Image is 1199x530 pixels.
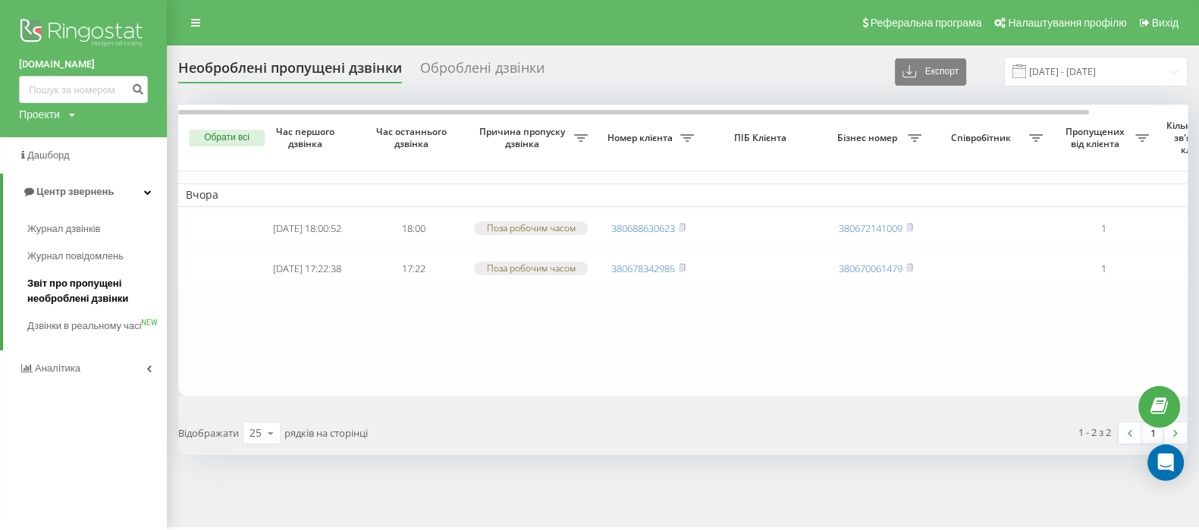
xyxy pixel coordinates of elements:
span: Бізнес номер [830,132,908,144]
div: Необроблені пропущені дзвінки [178,60,402,83]
span: Реферальна програма [871,17,982,29]
div: 25 [250,425,262,441]
span: Дзвінки в реальному часі [27,318,141,334]
span: рядків на сторінці [284,426,368,440]
span: Звіт про пропущені необроблені дзвінки [27,276,159,306]
td: 17:22 [360,250,466,287]
input: Пошук за номером [19,76,148,103]
td: [DATE] 17:22:38 [254,250,360,287]
div: Проекти [19,107,60,122]
td: 1 [1050,250,1157,287]
div: Поза робочим часом [474,262,588,274]
a: [DOMAIN_NAME] [19,57,148,72]
span: Вихід [1152,17,1179,29]
span: Час останнього дзвінка [372,126,454,149]
span: Центр звернень [36,186,114,197]
span: Причина пропуску дзвінка [474,126,574,149]
a: Журнал повідомлень [27,243,167,270]
a: 380672141009 [839,221,902,235]
div: Open Intercom Messenger [1147,444,1184,481]
div: 1 - 2 з 2 [1078,425,1111,440]
span: Номер клієнта [603,132,680,144]
span: Час першого дзвінка [266,126,348,149]
a: Дзвінки в реальному часіNEW [27,312,167,340]
a: Центр звернень [3,174,167,210]
span: ПІБ Клієнта [714,132,810,144]
span: Журнал дзвінків [27,221,100,237]
a: 380670061479 [839,262,902,275]
td: [DATE] 18:00:52 [254,210,360,247]
span: Дашборд [27,149,70,161]
a: Журнал дзвінків [27,215,167,243]
a: 1 [1141,422,1164,444]
span: Журнал повідомлень [27,249,124,264]
span: Відображати [178,426,239,440]
span: Аналiтика [35,362,80,374]
img: Ringostat logo [19,15,148,53]
div: Оброблені дзвінки [420,60,545,83]
td: 1 [1050,210,1157,247]
a: 380678342985 [611,262,675,275]
span: Пропущених від клієнта [1058,126,1135,149]
span: Налаштування профілю [1008,17,1126,29]
a: 380688630623 [611,221,675,235]
div: Поза робочим часом [474,221,588,234]
button: Експорт [895,58,966,86]
span: Співробітник [937,132,1029,144]
a: Звіт про пропущені необроблені дзвінки [27,270,167,312]
td: 18:00 [360,210,466,247]
button: Обрати всі [189,130,265,146]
